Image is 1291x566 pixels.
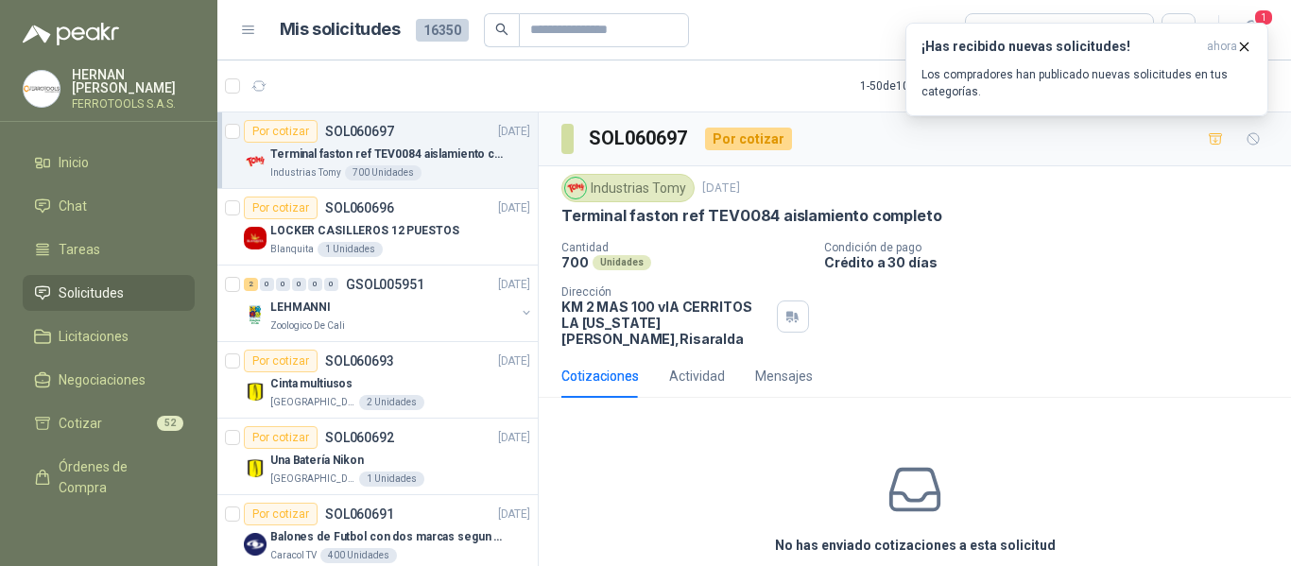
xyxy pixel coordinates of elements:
[705,128,792,150] div: Por cotizar
[244,350,318,372] div: Por cotizar
[561,299,769,347] p: KM 2 MAS 100 vIA CERRITOS LA [US_STATE] [PERSON_NAME] , Risaralda
[217,189,538,266] a: Por cotizarSOL060696[DATE] Company LogoLOCKER CASILLEROS 12 PUESTOSBlanquita1 Unidades
[498,352,530,370] p: [DATE]
[59,326,129,347] span: Licitaciones
[495,23,508,36] span: search
[755,366,813,386] div: Mensajes
[345,165,422,180] div: 700 Unidades
[325,354,394,368] p: SOL060693
[498,276,530,294] p: [DATE]
[280,16,401,43] h1: Mis solicitudes
[325,431,394,444] p: SOL060692
[244,303,267,326] img: Company Logo
[276,278,290,291] div: 0
[270,548,317,563] p: Caracol TV
[593,255,651,270] div: Unidades
[359,395,424,410] div: 2 Unidades
[589,124,690,153] h3: SOL060697
[270,222,459,240] p: LOCKER CASILLEROS 12 PUESTOS
[860,71,990,101] div: 1 - 50 de 10821
[416,19,469,42] span: 16350
[498,199,530,217] p: [DATE]
[921,39,1199,55] h3: ¡Has recibido nuevas solicitudes!
[244,197,318,219] div: Por cotizar
[308,278,322,291] div: 0
[270,375,353,393] p: Cinta multiusos
[23,188,195,224] a: Chat
[561,285,769,299] p: Dirección
[244,120,318,143] div: Por cotizar
[23,275,195,311] a: Solicitudes
[23,405,195,441] a: Cotizar52
[244,273,534,334] a: 2 0 0 0 0 0 GSOL005951[DATE] Company LogoLEHMANNIZoologico De Cali
[824,241,1283,254] p: Condición de pago
[23,232,195,267] a: Tareas
[824,254,1283,270] p: Crédito a 30 días
[23,318,195,354] a: Licitaciones
[244,533,267,556] img: Company Logo
[561,254,589,270] p: 700
[59,152,89,173] span: Inicio
[561,366,639,386] div: Cotizaciones
[921,66,1252,100] p: Los compradores han publicado nuevas solicitudes en tus categorías.
[270,528,506,546] p: Balones de Futbol con dos marcas segun adjunto. Adjuntar cotizacion en su formato
[669,366,725,386] div: Actividad
[23,362,195,398] a: Negociaciones
[325,125,394,138] p: SOL060697
[244,503,318,525] div: Por cotizar
[977,20,1017,41] div: Todas
[359,472,424,487] div: 1 Unidades
[59,369,146,390] span: Negociaciones
[260,278,274,291] div: 0
[59,239,100,260] span: Tareas
[1234,13,1268,47] button: 1
[1207,39,1237,55] span: ahora
[320,548,397,563] div: 400 Unidades
[498,123,530,141] p: [DATE]
[59,196,87,216] span: Chat
[324,278,338,291] div: 0
[561,241,809,254] p: Cantidad
[270,242,314,257] p: Blanquita
[244,227,267,249] img: Company Logo
[270,146,506,163] p: Terminal faston ref TEV0084 aislamiento completo
[59,456,177,498] span: Órdenes de Compra
[498,506,530,523] p: [DATE]
[270,299,331,317] p: LEHMANNI
[702,180,740,197] p: [DATE]
[23,145,195,180] a: Inicio
[157,416,183,431] span: 52
[217,112,538,189] a: Por cotizarSOL060697[DATE] Company LogoTerminal faston ref TEV0084 aislamiento completoIndustrias...
[24,71,60,107] img: Company Logo
[346,278,424,291] p: GSOL005951
[244,380,267,403] img: Company Logo
[318,242,383,257] div: 1 Unidades
[325,507,394,521] p: SOL060691
[244,426,318,449] div: Por cotizar
[23,449,195,506] a: Órdenes de Compra
[270,472,355,487] p: [GEOGRAPHIC_DATA]
[498,429,530,447] p: [DATE]
[325,201,394,214] p: SOL060696
[244,278,258,291] div: 2
[775,535,1056,556] h3: No has enviado cotizaciones a esta solicitud
[270,318,345,334] p: Zoologico De Cali
[565,178,586,198] img: Company Logo
[72,68,195,94] p: HERNAN [PERSON_NAME]
[270,395,355,410] p: [GEOGRAPHIC_DATA]
[23,513,195,549] a: Remisiones
[905,23,1268,116] button: ¡Has recibido nuevas solicitudes!ahora Los compradores han publicado nuevas solicitudes en tus ca...
[244,456,267,479] img: Company Logo
[217,419,538,495] a: Por cotizarSOL060692[DATE] Company LogoUna Batería Nikon[GEOGRAPHIC_DATA]1 Unidades
[23,23,119,45] img: Logo peakr
[244,150,267,173] img: Company Logo
[59,413,102,434] span: Cotizar
[270,165,341,180] p: Industrias Tomy
[217,342,538,419] a: Por cotizarSOL060693[DATE] Company LogoCinta multiusos[GEOGRAPHIC_DATA]2 Unidades
[59,283,124,303] span: Solicitudes
[72,98,195,110] p: FERROTOOLS S.A.S.
[1253,9,1274,26] span: 1
[292,278,306,291] div: 0
[270,452,364,470] p: Una Batería Nikon
[561,174,695,202] div: Industrias Tomy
